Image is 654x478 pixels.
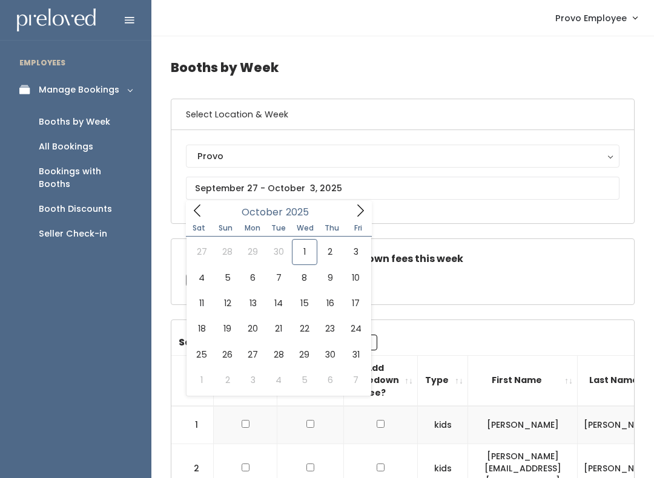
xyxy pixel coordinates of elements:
span: October 28, 2025 [266,342,291,367]
div: Manage Bookings [39,83,119,96]
th: Type: activate to sort column ascending [418,355,468,405]
span: October 7, 2025 [266,265,291,290]
span: October 19, 2025 [214,316,240,341]
div: Bookings with Booths [39,165,132,191]
span: October 31, 2025 [343,342,368,367]
span: Fri [345,224,372,232]
td: kids [418,406,468,444]
span: Thu [319,224,345,232]
span: October 29, 2025 [292,342,317,367]
span: October 6, 2025 [240,265,266,290]
span: October 13, 2025 [240,290,266,316]
span: October 1, 2025 [292,239,317,264]
button: Provo [186,145,619,168]
span: October 2, 2025 [317,239,343,264]
div: All Bookings [39,140,93,153]
span: October [242,208,283,217]
div: Booths by Week [39,116,110,128]
span: October 23, 2025 [317,316,343,341]
span: October 14, 2025 [266,290,291,316]
span: September 29, 2025 [240,239,266,264]
h6: Select Location & Week [171,99,634,130]
span: November 7, 2025 [343,367,368,393]
span: Wed [292,224,319,232]
td: 1 [171,406,214,444]
span: October 21, 2025 [266,316,291,341]
div: Provo [197,149,608,163]
span: October 22, 2025 [292,316,317,341]
span: October 5, 2025 [214,265,240,290]
span: November 2, 2025 [214,367,240,393]
span: Provo Employee [555,11,627,25]
th: Add Takedown Fee?: activate to sort column ascending [344,355,418,405]
th: #: activate to sort column descending [171,355,214,405]
a: Provo Employee [543,5,649,31]
span: Sun [213,224,239,232]
span: October 20, 2025 [240,316,266,341]
span: October 3, 2025 [343,239,368,264]
h5: Check this box if there are no takedown fees this week [186,254,619,264]
span: October 17, 2025 [343,290,368,316]
span: October 25, 2025 [189,342,214,367]
span: October 18, 2025 [189,316,214,341]
span: October 11, 2025 [189,290,214,316]
span: October 9, 2025 [317,265,343,290]
span: Tue [265,224,292,232]
h4: Booths by Week [171,51,635,84]
span: Mon [239,224,266,232]
span: October 30, 2025 [317,342,343,367]
span: November 4, 2025 [266,367,291,393]
div: Seller Check-in [39,228,107,240]
span: October 15, 2025 [292,290,317,316]
img: preloved logo [17,8,96,32]
span: November 6, 2025 [317,367,343,393]
span: September 28, 2025 [214,239,240,264]
td: [PERSON_NAME] [468,406,578,444]
span: October 8, 2025 [292,265,317,290]
label: Search: [179,335,377,350]
span: October 26, 2025 [214,342,240,367]
span: November 3, 2025 [240,367,266,393]
span: October 12, 2025 [214,290,240,316]
span: November 1, 2025 [189,367,214,393]
span: September 30, 2025 [266,239,291,264]
div: Booth Discounts [39,203,112,215]
input: September 27 - October 3, 2025 [186,177,619,200]
span: September 27, 2025 [189,239,214,264]
span: October 24, 2025 [343,316,368,341]
span: October 10, 2025 [343,265,368,290]
span: October 27, 2025 [240,342,266,367]
span: October 4, 2025 [189,265,214,290]
input: Year [283,205,319,220]
span: October 16, 2025 [317,290,343,316]
span: November 5, 2025 [292,367,317,393]
span: Sat [186,224,213,232]
th: First Name: activate to sort column ascending [468,355,578,405]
